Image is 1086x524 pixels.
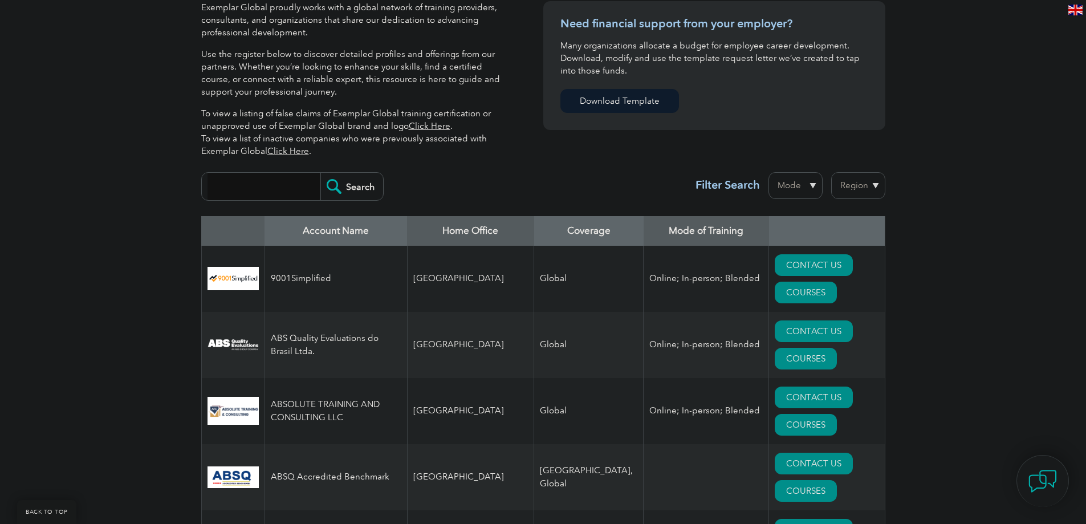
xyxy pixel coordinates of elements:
a: CONTACT US [775,320,853,342]
p: Use the register below to discover detailed profiles and offerings from our partners. Whether you... [201,48,509,98]
td: ABSOLUTE TRAINING AND CONSULTING LLC [265,378,407,444]
h3: Filter Search [689,178,760,192]
a: CONTACT US [775,453,853,474]
img: contact-chat.png [1028,467,1057,495]
th: Mode of Training: activate to sort column ascending [644,216,769,246]
th: Home Office: activate to sort column ascending [407,216,534,246]
a: Click Here [267,146,309,156]
img: c92924ac-d9bc-ea11-a814-000d3a79823d-logo.jpg [208,339,259,351]
td: [GEOGRAPHIC_DATA] [407,246,534,312]
img: 16e092f6-eadd-ed11-a7c6-00224814fd52-logo.png [208,397,259,425]
td: ABSQ Accredited Benchmark [265,444,407,510]
img: en [1068,5,1083,15]
th: Coverage: activate to sort column ascending [534,216,644,246]
th: Account Name: activate to sort column descending [265,216,407,246]
th: : activate to sort column ascending [769,216,885,246]
a: BACK TO TOP [17,500,76,524]
td: Online; In-person; Blended [644,378,769,444]
p: To view a listing of false claims of Exemplar Global training certification or unapproved use of ... [201,107,509,157]
a: CONTACT US [775,387,853,408]
td: ABS Quality Evaluations do Brasil Ltda. [265,312,407,378]
a: CONTACT US [775,254,853,276]
td: Online; In-person; Blended [644,246,769,312]
a: Download Template [560,89,679,113]
td: [GEOGRAPHIC_DATA], Global [534,444,644,510]
td: [GEOGRAPHIC_DATA] [407,312,534,378]
a: COURSES [775,480,837,502]
td: Global [534,246,644,312]
td: Global [534,378,644,444]
p: Exemplar Global proudly works with a global network of training providers, consultants, and organ... [201,1,509,39]
td: 9001Simplified [265,246,407,312]
td: Global [534,312,644,378]
a: Click Here [409,121,450,131]
h3: Need financial support from your employer? [560,17,868,31]
img: 37c9c059-616f-eb11-a812-002248153038-logo.png [208,267,259,290]
a: COURSES [775,414,837,436]
input: Search [320,173,383,200]
p: Many organizations allocate a budget for employee career development. Download, modify and use th... [560,39,868,77]
a: COURSES [775,348,837,369]
td: [GEOGRAPHIC_DATA] [407,444,534,510]
td: [GEOGRAPHIC_DATA] [407,378,534,444]
a: COURSES [775,282,837,303]
td: Online; In-person; Blended [644,312,769,378]
img: cc24547b-a6e0-e911-a812-000d3a795b83-logo.png [208,466,259,488]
